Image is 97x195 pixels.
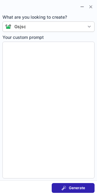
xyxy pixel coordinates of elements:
span: Generate [69,186,85,190]
div: Gsjsc [14,24,26,30]
img: Connie from ContactOut [3,24,11,29]
button: Generate [52,183,95,193]
textarea: Your custom prompt [2,42,95,178]
span: What are you looking to create? [2,14,95,20]
span: Your custom prompt [2,34,95,40]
